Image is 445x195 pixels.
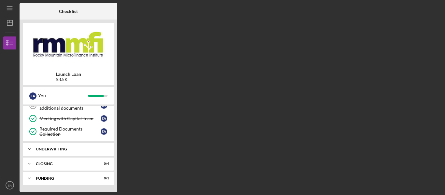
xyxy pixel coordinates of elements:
button: EA [3,179,16,192]
div: E A [29,92,36,100]
b: Checklist [59,9,78,14]
div: Underwriting [36,147,106,151]
b: Launch Loan [56,72,81,77]
div: 0 / 1 [97,176,109,180]
div: E A [101,128,107,135]
div: Funding [36,176,93,180]
div: Required Documents Collection [39,126,101,137]
div: $3.5K [56,77,81,82]
text: EA [8,184,12,187]
a: Meeting with Capital TeamEA [26,112,111,125]
div: Meeting with Capital Team [39,116,101,121]
div: E A [101,115,107,122]
div: Closing [36,162,93,166]
div: 0 / 4 [97,162,109,166]
img: Product logo [23,26,114,65]
div: You [38,90,88,101]
a: Required Documents CollectionEA [26,125,111,138]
